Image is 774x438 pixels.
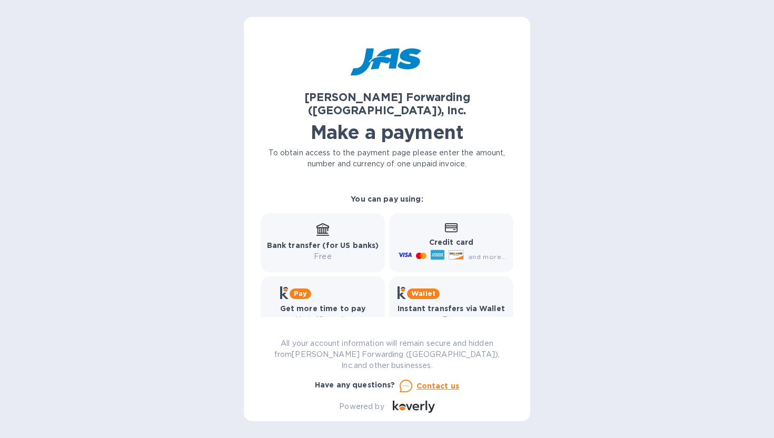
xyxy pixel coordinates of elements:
[398,314,505,325] p: Free
[280,304,366,313] b: Get more time to pay
[416,382,460,390] u: Contact us
[267,251,379,262] p: Free
[304,91,470,117] b: [PERSON_NAME] Forwarding ([GEOGRAPHIC_DATA]), Inc.
[468,253,507,261] span: and more...
[315,381,395,389] b: Have any questions?
[267,241,379,250] b: Bank transfer (for US banks)
[261,147,513,170] p: To obtain access to the payment page please enter the amount, number and currency of one unpaid i...
[351,195,423,203] b: You can pay using:
[339,401,384,412] p: Powered by
[398,304,505,313] b: Instant transfers via Wallet
[280,314,366,325] p: Up to 12 weeks
[411,290,435,297] b: Wallet
[261,121,513,143] h1: Make a payment
[261,338,513,371] p: All your account information will remain secure and hidden from [PERSON_NAME] Forwarding ([GEOGRA...
[429,238,473,246] b: Credit card
[294,290,307,297] b: Pay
